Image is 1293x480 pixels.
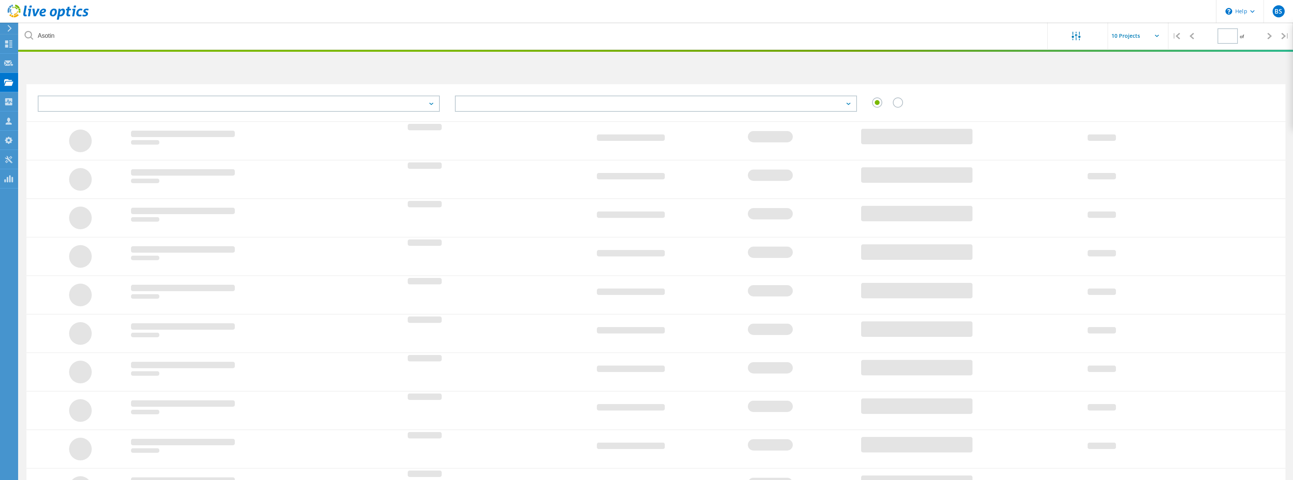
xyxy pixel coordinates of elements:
[19,23,1048,49] input: undefined
[8,16,89,21] a: Live Optics Dashboard
[1275,8,1282,14] span: BS
[1278,23,1293,49] div: |
[1168,23,1184,49] div: |
[1225,8,1232,15] svg: \n
[1240,33,1244,40] span: of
